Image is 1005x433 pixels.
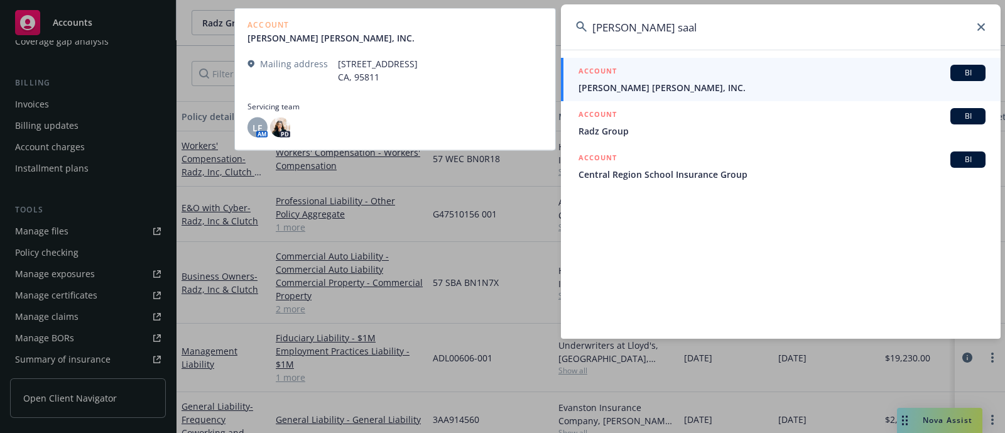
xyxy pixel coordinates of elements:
[579,151,617,167] h5: ACCOUNT
[579,81,986,94] span: [PERSON_NAME] [PERSON_NAME], INC.
[561,58,1001,101] a: ACCOUNTBI[PERSON_NAME] [PERSON_NAME], INC.
[561,145,1001,188] a: ACCOUNTBICentral Region School Insurance Group
[561,4,1001,50] input: Search...
[955,67,981,79] span: BI
[955,154,981,165] span: BI
[579,65,617,80] h5: ACCOUNT
[579,124,986,138] span: Radz Group
[579,168,986,181] span: Central Region School Insurance Group
[561,101,1001,145] a: ACCOUNTBIRadz Group
[955,111,981,122] span: BI
[579,108,617,123] h5: ACCOUNT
